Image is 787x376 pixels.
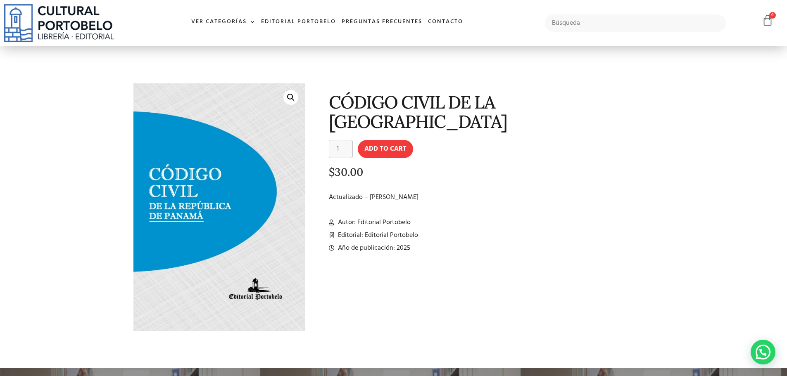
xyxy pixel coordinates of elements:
[329,165,363,179] bdi: 30.00
[336,243,410,253] span: Año de publicación: 2025
[336,230,418,240] span: Editorial: Editorial Portobelo
[425,13,466,31] a: Contacto
[545,14,726,32] input: Búsqueda
[336,218,411,227] span: Autor: Editorial Portobelo
[358,140,413,158] button: Add to cart
[329,140,353,158] input: Product quantity
[329,92,651,132] h1: CÓDIGO CIVIL DE LA [GEOGRAPHIC_DATA]
[258,13,339,31] a: Editorial Portobelo
[339,13,425,31] a: Preguntas frecuentes
[769,12,776,19] span: 0
[762,14,773,26] a: 0
[751,340,775,364] div: Contactar por WhatsApp
[329,192,651,202] p: Actualizado – [PERSON_NAME]
[283,90,298,105] a: 🔍
[329,165,335,179] span: $
[188,13,258,31] a: Ver Categorías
